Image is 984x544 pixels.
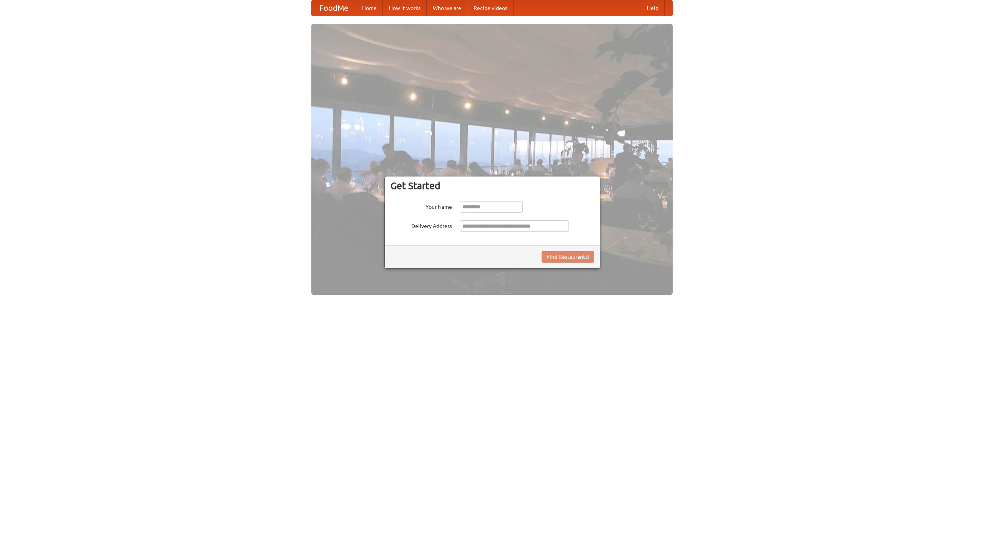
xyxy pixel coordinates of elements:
a: FoodMe [312,0,356,16]
button: Find Restaurants! [542,251,594,263]
h3: Get Started [391,180,594,191]
a: How it works [383,0,427,16]
a: Who we are [427,0,467,16]
a: Home [356,0,383,16]
a: Recipe videos [467,0,514,16]
a: Help [641,0,665,16]
label: Delivery Address [391,220,452,230]
label: Your Name [391,201,452,211]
